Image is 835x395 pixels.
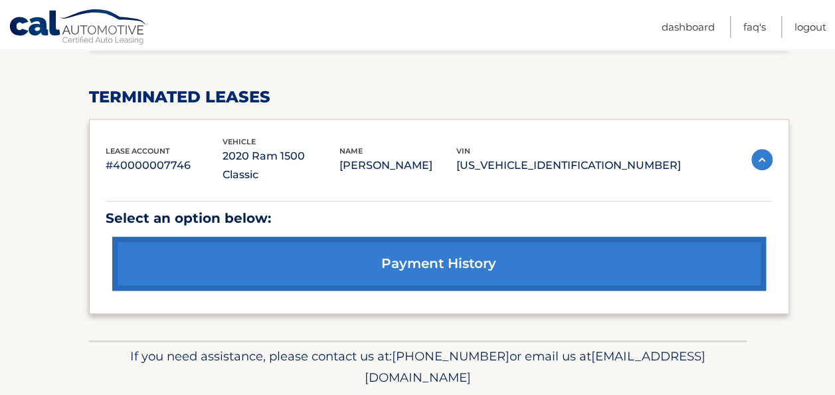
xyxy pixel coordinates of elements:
a: payment history [112,237,766,291]
span: vehicle [223,137,256,146]
a: Dashboard [662,16,715,38]
span: vin [456,146,470,156]
a: Cal Automotive [9,9,148,47]
span: name [339,146,363,156]
a: Logout [794,16,826,38]
h2: terminated leases [89,87,789,107]
img: accordion-active.svg [751,149,773,170]
p: [PERSON_NAME] [339,156,456,175]
p: Select an option below: [106,207,773,230]
p: #40000007746 [106,156,223,175]
span: lease account [106,146,170,156]
p: 2020 Ram 1500 Classic [223,147,339,184]
p: If you need assistance, please contact us at: or email us at [98,346,738,388]
p: [US_VEHICLE_IDENTIFICATION_NUMBER] [456,156,681,175]
a: FAQ's [743,16,766,38]
span: [PHONE_NUMBER] [392,348,510,364]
